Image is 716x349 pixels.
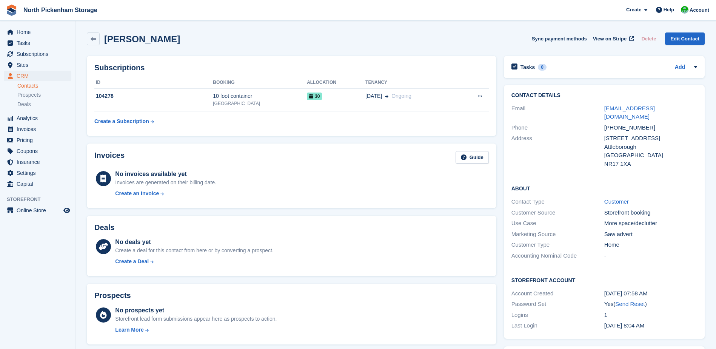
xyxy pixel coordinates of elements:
[213,100,307,107] div: [GEOGRAPHIC_DATA]
[4,124,71,134] a: menu
[17,60,62,70] span: Sites
[511,104,604,121] div: Email
[511,252,604,260] div: Accounting Nominal Code
[94,151,125,164] h2: Invoices
[4,179,71,189] a: menu
[511,276,697,284] h2: Storefront Account
[17,157,62,167] span: Insurance
[615,301,645,307] a: Send Reset
[17,135,62,145] span: Pricing
[511,321,604,330] div: Last Login
[213,92,307,100] div: 10 foot container
[511,241,604,249] div: Customer Type
[665,32,705,45] a: Edit Contact
[511,300,604,309] div: Password Set
[115,190,216,198] a: Create an Invoice
[17,49,62,59] span: Subscriptions
[604,311,697,320] div: 1
[593,35,627,43] span: View on Stripe
[4,168,71,178] a: menu
[17,168,62,178] span: Settings
[511,198,604,206] div: Contact Type
[511,230,604,239] div: Marketing Source
[307,93,322,100] span: 30
[17,91,41,99] span: Prospects
[94,77,213,89] th: ID
[532,32,587,45] button: Sync payment methods
[604,300,697,309] div: Yes
[17,71,62,81] span: CRM
[4,146,71,156] a: menu
[94,117,149,125] div: Create a Subscription
[4,60,71,70] a: menu
[511,134,604,168] div: Address
[17,179,62,189] span: Capital
[604,241,697,249] div: Home
[690,6,709,14] span: Account
[115,258,149,266] div: Create a Deal
[604,252,697,260] div: -
[17,146,62,156] span: Coupons
[511,289,604,298] div: Account Created
[4,135,71,145] a: menu
[604,160,697,168] div: NR17 1XA
[664,6,674,14] span: Help
[456,151,489,164] a: Guide
[4,49,71,59] a: menu
[307,77,365,89] th: Allocation
[115,238,273,247] div: No deals yet
[17,27,62,37] span: Home
[604,105,655,120] a: [EMAIL_ADDRESS][DOMAIN_NAME]
[62,206,71,215] a: Preview store
[4,157,71,167] a: menu
[604,198,629,205] a: Customer
[604,219,697,228] div: More space/declutter
[604,151,697,160] div: [GEOGRAPHIC_DATA]
[391,93,411,99] span: Ongoing
[511,219,604,228] div: Use Case
[4,71,71,81] a: menu
[115,258,273,266] a: Create a Deal
[604,143,697,151] div: Attleborough
[604,322,644,329] time: 2025-08-29 07:04:51 UTC
[511,184,697,192] h2: About
[115,315,277,323] div: Storefront lead form submissions appear here as prospects to action.
[6,5,17,16] img: stora-icon-8386f47178a22dfd0bd8f6a31ec36ba5ce8667c1dd55bd0f319d3a0aa187defe.svg
[115,326,277,334] a: Learn More
[511,311,604,320] div: Logins
[675,63,685,72] a: Add
[17,205,62,216] span: Online Store
[7,196,75,203] span: Storefront
[17,113,62,124] span: Analytics
[94,92,213,100] div: 104278
[681,6,688,14] img: Chris Gulliver
[17,124,62,134] span: Invoices
[17,101,31,108] span: Deals
[17,91,71,99] a: Prospects
[4,205,71,216] a: menu
[115,179,216,187] div: Invoices are generated on their billing date.
[115,190,159,198] div: Create an Invoice
[115,326,143,334] div: Learn More
[94,114,154,128] a: Create a Subscription
[213,77,307,89] th: Booking
[104,34,180,44] h2: [PERSON_NAME]
[511,208,604,217] div: Customer Source
[4,38,71,48] a: menu
[365,77,457,89] th: Tenancy
[590,32,636,45] a: View on Stripe
[520,64,535,71] h2: Tasks
[538,64,547,71] div: 0
[604,134,697,143] div: [STREET_ADDRESS]
[604,208,697,217] div: Storefront booking
[511,93,697,99] h2: Contact Details
[20,4,100,16] a: North Pickenham Storage
[613,301,647,307] span: ( )
[115,306,277,315] div: No prospects yet
[604,230,697,239] div: Saw advert
[638,32,659,45] button: Delete
[115,247,273,255] div: Create a deal for this contact from here or by converting a prospect.
[604,289,697,298] div: [DATE] 07:58 AM
[511,124,604,132] div: Phone
[626,6,641,14] span: Create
